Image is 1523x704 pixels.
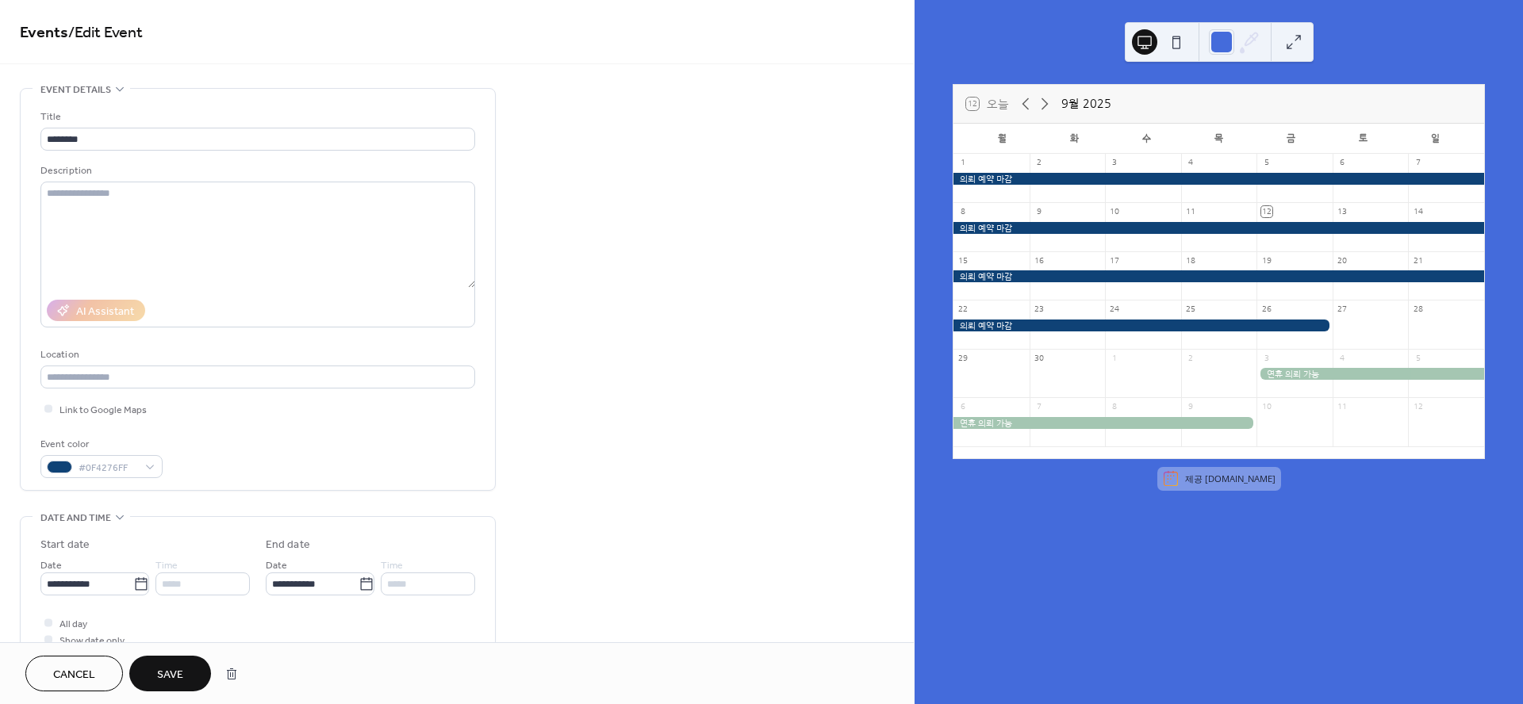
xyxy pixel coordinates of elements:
button: Save [129,656,211,691]
div: 7 [1034,402,1045,413]
div: 연휴 의뢰 가능 [1256,368,1484,380]
div: 15 [957,255,969,266]
div: 8 [1110,402,1121,413]
div: Description [40,163,472,179]
div: 21 [1413,255,1424,266]
div: 목 [1183,124,1255,154]
div: 6 [1337,158,1348,169]
div: 의뢰 예약 마감 [953,173,1484,185]
div: 19 [1261,255,1272,266]
span: Date [266,557,287,574]
div: 16 [1034,255,1045,266]
span: Show date only [59,633,125,649]
div: 3 [1110,158,1121,169]
div: 4 [1185,158,1196,169]
div: 23 [1034,304,1045,316]
div: 월 [966,124,1038,154]
a: [DOMAIN_NAME] [1205,472,1276,484]
div: 25 [1185,304,1196,316]
span: Date [40,557,62,574]
span: All day [59,616,87,633]
div: 5 [1261,158,1272,169]
div: 27 [1337,304,1348,316]
div: 20 [1337,255,1348,266]
div: 9 [1034,206,1045,217]
div: 2 [1185,353,1196,364]
span: / Edit Event [68,17,143,48]
div: 10 [1261,402,1272,413]
div: 12 [1261,206,1272,217]
div: 화 [1038,124,1111,154]
div: 3 [1261,353,1272,364]
span: Link to Google Maps [59,402,147,419]
button: Cancel [25,656,123,691]
span: #0F4276FF [79,460,137,476]
div: 12 [1413,402,1424,413]
div: 29 [957,353,969,364]
div: 제공 [1185,472,1276,484]
a: Events [20,17,68,48]
div: 26 [1261,304,1272,316]
div: 수 [1111,124,1183,154]
div: Location [40,346,472,363]
div: 18 [1185,255,1196,266]
span: Time [381,557,403,574]
div: 금 [1255,124,1327,154]
div: 의뢰 예약 마감 [953,270,1484,282]
div: 일 [1399,124,1471,154]
span: Save [157,667,183,683]
div: 24 [1110,304,1121,316]
div: End date [266,537,310,553]
div: 13 [1337,206,1348,217]
span: Time [155,557,178,574]
div: 7 [1413,158,1424,169]
div: 5 [1413,353,1424,364]
div: 4 [1337,353,1348,364]
div: Event color [40,436,159,453]
div: 11 [1337,402,1348,413]
span: Event details [40,82,111,98]
div: 8 [957,206,969,217]
div: 9월 2025 [1061,95,1111,113]
div: 30 [1034,353,1045,364]
div: 의뢰 예약 마감 [953,319,1333,331]
div: Title [40,109,472,125]
div: 연휴 의뢰 가능 [953,417,1256,429]
div: 14 [1413,206,1424,217]
div: 11 [1185,206,1196,217]
div: 10 [1110,206,1121,217]
div: 2 [1034,158,1045,169]
div: 6 [957,402,969,413]
div: 17 [1110,255,1121,266]
div: 토 [1327,124,1399,154]
div: 22 [957,304,969,316]
div: 의뢰 예약 마감 [953,222,1484,234]
span: Cancel [53,667,95,683]
div: 28 [1413,304,1424,316]
div: Start date [40,537,90,553]
div: 1 [1110,353,1121,364]
div: 1 [957,158,969,169]
div: 9 [1185,402,1196,413]
span: Date and time [40,510,111,526]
